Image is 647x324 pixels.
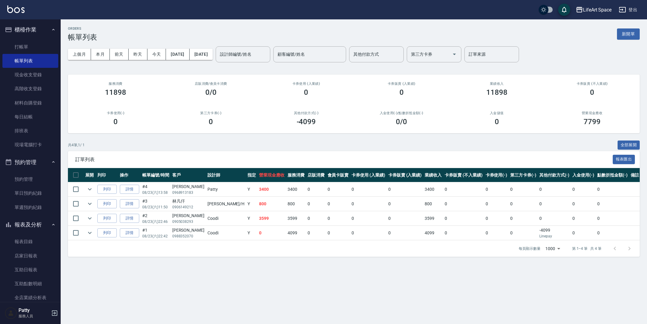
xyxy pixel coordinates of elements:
[613,156,635,162] a: 報表匯出
[147,49,166,60] button: 今天
[571,226,596,240] td: 0
[613,155,635,164] button: 報表匯出
[172,227,204,233] div: [PERSON_NAME]
[206,211,246,226] td: Coodi
[246,226,258,240] td: Y
[120,214,139,223] a: 詳情
[266,82,346,86] h2: 卡券使用 (入業績)
[2,138,58,152] a: 現場電腦打卡
[616,4,640,15] button: 登出
[2,82,58,96] a: 高階收支登錄
[509,197,538,211] td: 0
[618,141,640,150] button: 全部展開
[350,182,387,197] td: 0
[118,168,141,182] th: 操作
[571,197,596,211] td: 0
[75,157,613,163] span: 訂單列表
[538,168,571,182] th: 其他付款方式(-)
[486,88,507,97] h3: 11898
[543,240,562,257] div: 1000
[509,226,538,240] td: 0
[590,88,594,97] h3: 0
[2,124,58,138] a: 排班表
[423,211,443,226] td: 3599
[85,214,94,223] button: expand row
[120,199,139,209] a: 詳情
[596,211,629,226] td: 0
[306,168,326,182] th: 店販消費
[443,211,484,226] td: 0
[304,88,308,97] h3: 0
[306,197,326,211] td: 0
[141,182,171,197] td: #4
[509,168,538,182] th: 第三方卡券(-)
[129,49,147,60] button: 昨天
[68,27,97,31] h2: ORDERS
[552,82,632,86] h2: 卡券販賣 (不入業績)
[519,246,541,251] p: 每頁顯示數量
[190,49,213,60] button: [DATE]
[286,197,306,211] td: 800
[297,117,316,126] h3: -4099
[246,197,258,211] td: Y
[399,88,404,97] h3: 0
[91,49,110,60] button: 本月
[2,263,58,277] a: 互助日報表
[258,182,286,197] td: 3400
[170,111,251,115] h2: 第三方卡券(-)
[350,197,387,211] td: 0
[206,182,246,197] td: Patty
[246,168,258,182] th: 指定
[538,211,571,226] td: 0
[68,33,97,41] h3: 帳單列表
[120,228,139,238] a: 詳情
[326,197,350,211] td: 0
[629,168,641,182] th: 備註
[306,226,326,240] td: 0
[484,211,509,226] td: 0
[258,226,286,240] td: 0
[2,110,58,124] a: 每日結帳
[596,182,629,197] td: 0
[326,182,350,197] td: 0
[286,182,306,197] td: 3400
[423,197,443,211] td: 800
[387,211,423,226] td: 0
[172,204,204,210] p: 0906149212
[75,111,156,115] h2: 卡券使用(-)
[172,198,204,204] div: 林凡仟
[596,197,629,211] td: 0
[584,117,601,126] h3: 7799
[484,226,509,240] td: 0
[246,182,258,197] td: Y
[171,168,206,182] th: 客戶
[2,291,58,305] a: 全店業績分析表
[2,154,58,170] button: 預約管理
[387,168,423,182] th: 卡券販賣 (入業績)
[2,277,58,291] a: 互助點數明細
[509,182,538,197] td: 0
[97,185,117,194] button: 列印
[450,49,459,59] button: Open
[326,211,350,226] td: 0
[120,185,139,194] a: 詳情
[113,117,118,126] h3: 0
[538,226,571,240] td: -4099
[306,211,326,226] td: 0
[2,68,58,82] a: 現金收支登錄
[573,4,614,16] button: LifeArt Space
[326,226,350,240] td: 0
[7,5,25,13] img: Logo
[2,96,58,110] a: 材料自購登錄
[142,219,169,224] p: 08/23 (六) 22:46
[286,226,306,240] td: 4099
[84,168,96,182] th: 展開
[571,182,596,197] td: 0
[170,82,251,86] h2: 店販消費 /會員卡消費
[206,197,246,211] td: [PERSON_NAME] /H
[110,49,129,60] button: 前天
[509,211,538,226] td: 0
[538,197,571,211] td: 0
[141,168,171,182] th: 帳單編號/時間
[2,235,58,249] a: 報表目錄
